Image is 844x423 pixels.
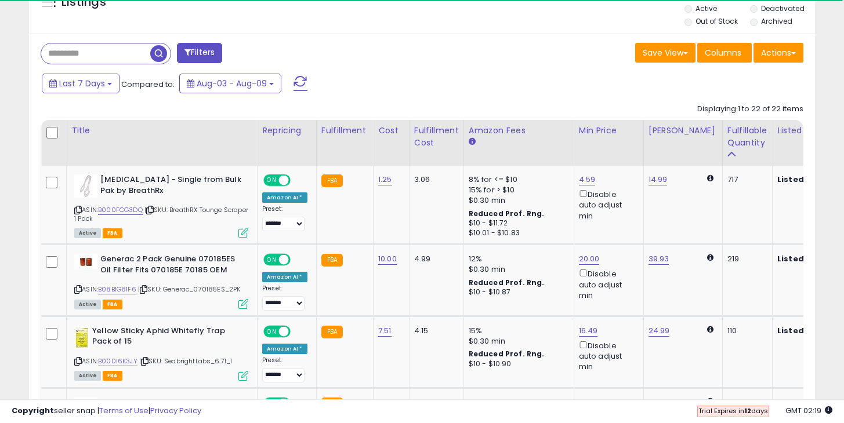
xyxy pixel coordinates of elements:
div: [PERSON_NAME] [649,125,718,137]
small: FBA [321,326,343,338]
button: Save View [635,43,696,63]
span: OFF [289,255,307,265]
div: Disable auto adjust min [579,188,635,221]
a: Privacy Policy [150,405,201,416]
a: B08B1G81F6 [98,285,136,294]
a: 1.25 [378,174,392,185]
div: Cost [378,125,404,137]
div: 110 [727,326,763,336]
button: Columns [697,43,752,63]
span: FBA [103,371,122,381]
div: Amazon AI * [262,344,307,354]
span: | SKU: Generac_070185ES_2PK [138,285,241,294]
button: Last 7 Days [42,74,119,93]
div: Amazon AI * [262,272,307,282]
b: Listed Price: [777,325,830,336]
b: Listed Price: [777,174,830,185]
span: | SKU: SeabrightLabs_6.71_1 [139,356,233,366]
b: Reduced Prof. Rng. [469,209,545,218]
span: ON [265,176,279,185]
div: 15% for > $10 [469,185,565,195]
img: 31gL7x2BRML._SL40_.jpg [74,174,97,198]
label: Out of Stock [696,16,738,26]
div: Preset: [262,205,307,231]
span: All listings currently available for purchase on Amazon [74,300,101,309]
b: Yellow Sticky Aphid Whitefly Trap Pack of 15 [92,326,233,350]
b: Listed Price: [777,253,830,264]
span: Aug-03 - Aug-09 [197,78,267,89]
div: 8% for <= $10 [469,174,565,185]
span: FBA [103,228,122,238]
div: $0.30 min [469,195,565,206]
a: 14.99 [649,174,668,185]
a: 4.59 [579,174,596,185]
img: 41jHDKnkQeL._SL40_.jpg [74,326,89,349]
div: seller snap | | [12,406,201,417]
span: Trial Expires in days [698,406,768,415]
a: Terms of Use [99,405,148,416]
div: 4.99 [414,254,455,264]
span: OFF [289,176,307,185]
small: FBA [321,174,343,187]
div: Preset: [262,356,307,382]
b: [MEDICAL_DATA] - Single from Bulk Pak by BreathRx [100,174,241,199]
div: $10 - $11.72 [469,218,565,228]
a: 16.49 [579,325,598,337]
a: 20.00 [579,253,600,265]
a: 39.93 [649,253,669,265]
strong: Copyright [12,405,54,416]
b: Generac 2 Pack Genuine 070185ES Oil Filter Fits 070185E 70185 OEM [100,254,241,278]
small: Amazon Fees. [469,137,476,147]
span: | SKU: BreathRX Tounge Scraper 1 Pack [74,205,248,223]
span: FBA [103,300,122,309]
div: ASIN: [74,254,248,308]
span: 2025-08-17 02:19 GMT [785,405,832,416]
div: 3.06 [414,174,455,185]
div: Amazon Fees [469,125,569,137]
div: $10 - $10.87 [469,287,565,297]
div: Title [71,125,252,137]
div: $10.01 - $10.83 [469,228,565,238]
b: Reduced Prof. Rng. [469,278,545,287]
label: Archived [761,16,792,26]
b: Reduced Prof. Rng. [469,349,545,359]
a: B000FCG3DQ [98,205,143,215]
div: Fulfillment Cost [414,125,459,149]
div: ASIN: [74,174,248,236]
div: Fulfillment [321,125,368,137]
div: Amazon AI * [262,192,307,203]
div: $10 - $10.90 [469,359,565,369]
div: Fulfillable Quantity [727,125,767,149]
span: Compared to: [121,79,175,90]
span: All listings currently available for purchase on Amazon [74,371,101,381]
div: Displaying 1 to 22 of 22 items [697,104,803,115]
button: Filters [177,43,222,63]
span: ON [265,326,279,336]
a: 24.99 [649,325,670,337]
img: 318yn-GuOnL._SL40_.jpg [74,254,97,269]
a: 7.51 [378,325,392,337]
div: 15% [469,326,565,336]
label: Deactivated [761,3,805,13]
span: All listings currently available for purchase on Amazon [74,228,101,238]
div: $0.30 min [469,264,565,275]
button: Actions [754,43,803,63]
div: ASIN: [74,326,248,380]
span: Columns [705,47,741,59]
div: Repricing [262,125,311,137]
label: Active [696,3,717,13]
span: ON [265,255,279,265]
a: B000I6K3JY [98,356,137,366]
span: OFF [289,326,307,336]
div: 219 [727,254,763,264]
div: Disable auto adjust min [579,339,635,373]
small: FBA [321,254,343,267]
div: 12% [469,254,565,264]
b: 12 [744,406,751,415]
div: Disable auto adjust min [579,267,635,301]
div: Preset: [262,285,307,311]
a: 10.00 [378,253,397,265]
div: $0.30 min [469,336,565,347]
span: Last 7 Days [59,78,105,89]
div: 4.15 [414,326,455,336]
